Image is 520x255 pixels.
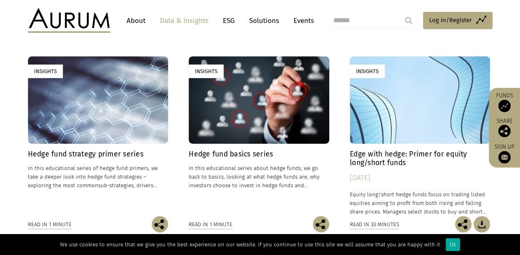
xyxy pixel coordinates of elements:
[350,150,490,167] h4: Edge with hedge: Primer for equity long/short funds
[219,13,239,28] a: ESG
[28,220,72,229] div: Read in 1 minute
[446,238,460,251] div: Ok
[156,13,213,28] a: Data & Insights
[245,13,283,28] a: Solutions
[122,13,150,28] a: About
[189,64,224,78] div: Insights
[498,151,511,163] img: Sign up to our newsletter
[152,216,168,232] img: Share this post
[28,164,169,190] p: In this educational series of hedge fund primers, we take a deeper look into hedge fund strategie...
[313,216,329,232] img: Share this post
[350,172,490,184] div: [DATE]
[189,150,329,159] h4: Hedge fund basics series
[98,182,134,188] span: sub-strategies
[28,56,169,216] a: Insights Hedge fund strategy primer series In this educational series of hedge fund primers, we t...
[498,100,511,112] img: Access Funds
[498,125,511,137] img: Share this post
[28,8,110,33] img: Aurum
[455,216,471,232] img: Share this post
[350,64,385,78] div: Insights
[493,143,516,163] a: Sign up
[189,164,329,190] p: In this educational series about hedge funds, we go back to basics, looking at what hedge funds a...
[493,118,516,137] div: Share
[289,13,314,28] a: Events
[474,216,490,232] img: Download Article
[350,220,399,229] div: Read in 33 minutes
[400,12,417,29] input: Submit
[350,190,490,216] p: Equity long/short hedge funds focus on trading listed equities aiming to profit from both rising ...
[28,64,63,78] div: Insights
[493,92,516,112] a: Funds
[189,56,329,216] a: Insights Hedge fund basics series In this educational series about hedge funds, we go back to bas...
[429,15,472,25] span: Log in/Register
[350,56,490,216] a: Insights Edge with hedge: Primer for equity long/short funds [DATE] Equity long/short hedge funds...
[423,12,492,29] a: Log in/Register
[189,220,232,229] div: Read in 1 minute
[28,150,169,159] h4: Hedge fund strategy primer series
